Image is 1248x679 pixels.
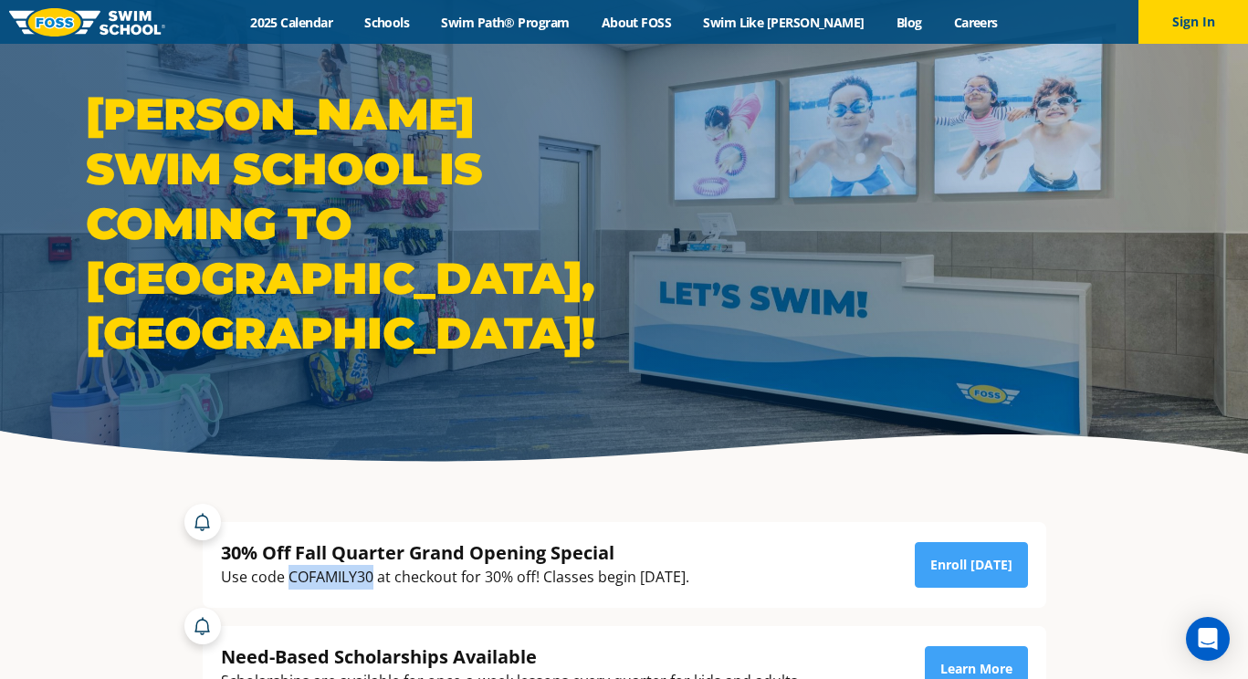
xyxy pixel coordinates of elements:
[349,14,425,31] a: Schools
[221,565,689,590] div: Use code COFAMILY30 at checkout for 30% off! Classes begin [DATE].
[1186,617,1230,661] div: Open Intercom Messenger
[235,14,349,31] a: 2025 Calendar
[585,14,687,31] a: About FOSS
[915,542,1028,588] a: Enroll [DATE]
[687,14,881,31] a: Swim Like [PERSON_NAME]
[425,14,585,31] a: Swim Path® Program
[938,14,1013,31] a: Careers
[86,87,615,360] h1: [PERSON_NAME] Swim School is coming to [GEOGRAPHIC_DATA], [GEOGRAPHIC_DATA]!
[9,8,165,37] img: FOSS Swim School Logo
[880,14,938,31] a: Blog
[221,644,802,669] div: Need-Based Scholarships Available
[221,540,689,565] div: 30% Off Fall Quarter Grand Opening Special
